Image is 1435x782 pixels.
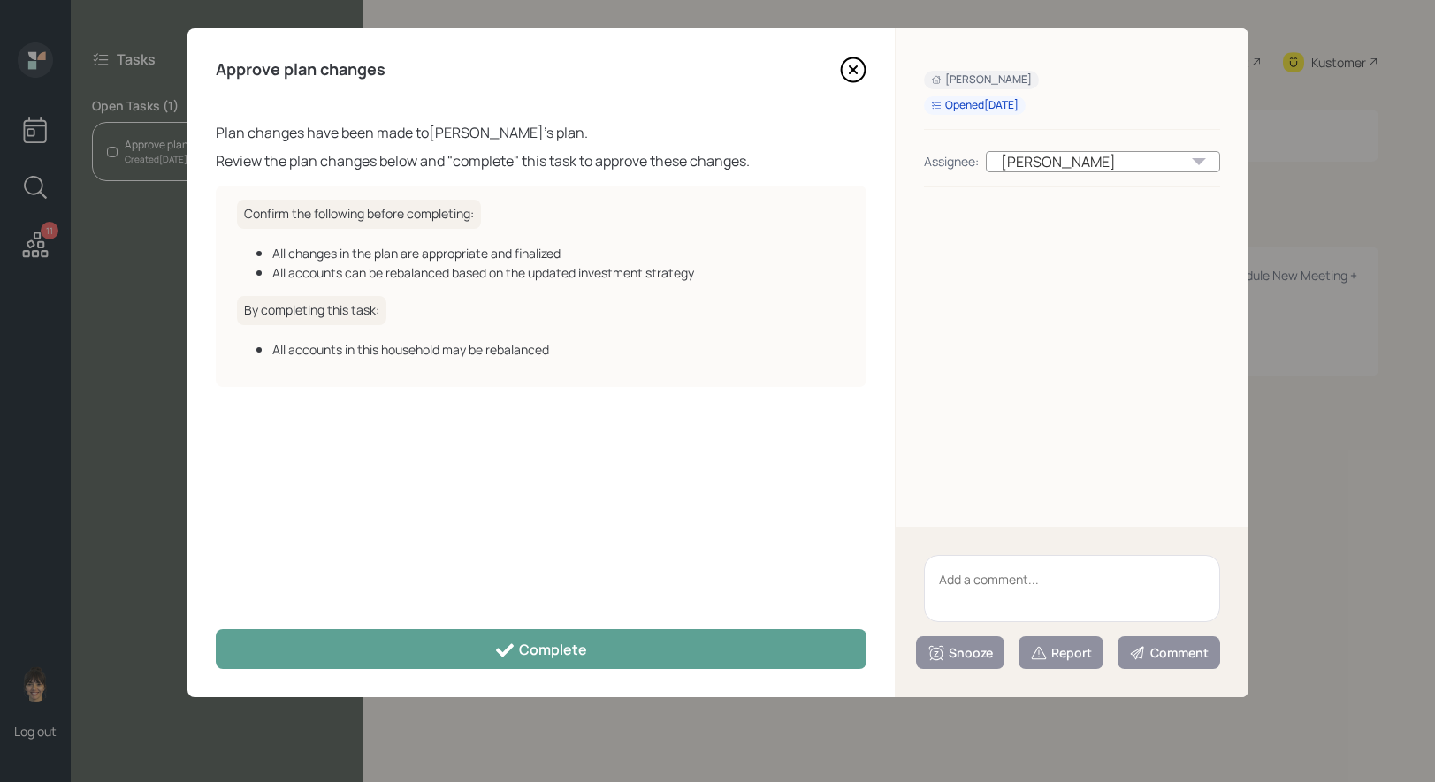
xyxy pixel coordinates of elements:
div: All accounts in this household may be rebalanced [272,340,845,359]
div: [PERSON_NAME] [986,151,1220,172]
div: Assignee: [924,152,979,171]
div: Review the plan changes below and "complete" this task to approve these changes. [216,150,866,171]
div: All changes in the plan are appropriate and finalized [272,244,845,262]
div: Snooze [927,644,993,662]
button: Snooze [916,636,1004,669]
div: Report [1030,644,1092,662]
h6: Confirm the following before completing: [237,200,481,229]
div: Comment [1129,644,1209,662]
div: [PERSON_NAME] [931,72,1032,87]
h6: By completing this task: [237,296,386,325]
div: Plan changes have been made to [PERSON_NAME] 's plan. [216,122,866,143]
h4: Approve plan changes [216,60,385,80]
div: All accounts can be rebalanced based on the updated investment strategy [272,263,845,282]
button: Report [1019,636,1103,669]
button: Complete [216,629,866,669]
button: Comment [1118,636,1220,669]
div: Complete [494,640,587,661]
div: Opened [DATE] [931,98,1019,113]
